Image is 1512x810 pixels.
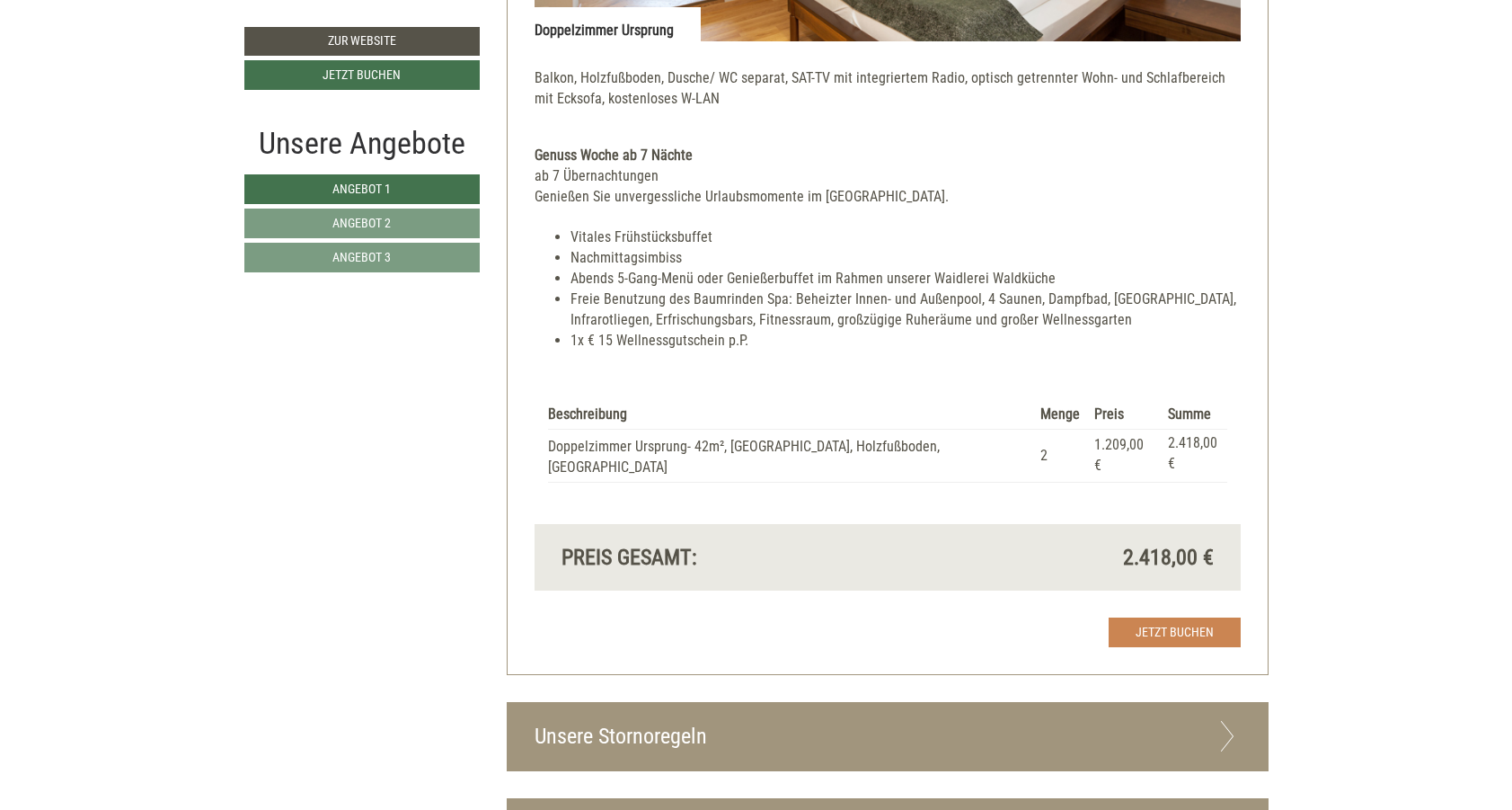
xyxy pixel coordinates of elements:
[570,331,1241,352] li: 1x € 15 Wellnessgutschein p.P.
[332,182,391,196] span: Angebot 1
[535,166,1241,208] div: ab 7 Übernachtungen Genießen Sie unvergessliche Urlaubsmomente im [GEOGRAPHIC_DATA].
[1109,618,1241,647] a: Jetzt buchen
[570,289,1241,331] li: Freie Benutzung des Baumrinden Spa: Beheizter Innen- und Außenpool, 4 Saunen, Dampfbad, [GEOGRAPH...
[1123,542,1214,573] span: 2.418,00 €
[1161,430,1227,483] td: 2.418,00 €
[332,250,391,264] span: Angebot 3
[570,227,1241,248] li: Vitales Frühstücksbuffet
[570,269,1241,289] li: Abends 5-Gang-Menü oder Genießerbuffet im Rahmen unserer Waidlerei Waldküche
[535,7,701,41] div: Doppelzimmer Ursprung
[535,68,1241,110] p: Balkon, Holzfußboden, Dusche/ WC separat, SAT-TV mit integriertem Radio, optisch getrennter Wohn-...
[548,542,888,573] div: Preis gesamt:
[244,121,480,165] div: Unsere Angebote
[1033,401,1087,429] th: Menge
[548,430,1033,483] td: Doppelzimmer Ursprung- 42m², [GEOGRAPHIC_DATA], Holzfußboden, [GEOGRAPHIC_DATA]
[1033,430,1087,483] td: 2
[1161,401,1227,429] th: Summe
[244,60,480,90] a: Jetzt buchen
[548,401,1033,429] th: Beschreibung
[1087,401,1161,429] th: Preis
[244,27,480,56] a: Zur Website
[332,216,391,230] span: Angebot 2
[570,248,1241,269] li: Nachmittagsimbiss
[508,703,1268,770] div: Unsere Stornoregeln
[1094,436,1144,474] span: 1.209,00 €
[535,146,1241,166] div: Genuss Woche ab 7 Nächte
